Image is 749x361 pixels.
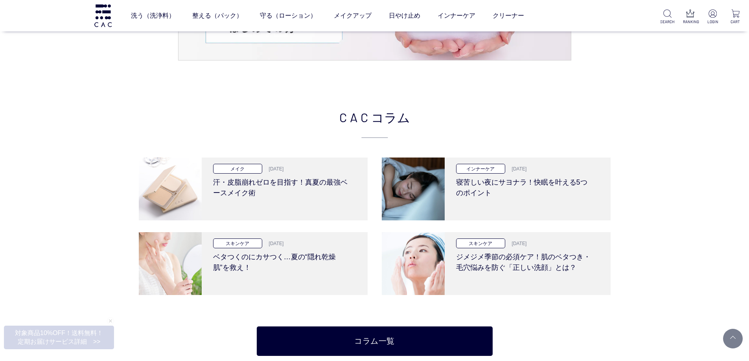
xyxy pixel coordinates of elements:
img: ジメジメ季節の必須ケア！肌のベタつき・毛穴悩みを防ぐ「正しい洗顔」とは？ [382,232,445,295]
a: LOGIN [705,9,720,25]
h3: ベタつくのにカサつく…夏の“隠れ乾燥肌”を救え！ [213,248,350,273]
p: スキンケア [456,238,505,248]
p: スキンケア [213,238,262,248]
p: インナーケア [456,164,505,174]
img: logo [93,4,113,27]
a: クリーナー [493,5,524,27]
p: RANKING [683,19,697,25]
img: 汗・皮脂崩れゼロを目指す！真夏の最強ベースメイク術 [139,158,202,220]
a: RANKING [683,9,697,25]
p: CART [728,19,743,25]
a: 寝苦しい夜にサヨナラ！快眠を叶える5つのポイント インナーケア [DATE] 寝苦しい夜にサヨナラ！快眠を叶える5つのポイント [382,158,611,220]
span: コラム [371,108,410,126]
a: ジメジメ季節の必須ケア！肌のベタつき・毛穴悩みを防ぐ「正しい洗顔」とは？ スキンケア [DATE] ジメジメ季節の必須ケア！肌のベタつき・毛穴悩みを防ぐ「正しい洗顔」とは？ [382,232,611,295]
a: SEARCH [660,9,675,25]
p: [DATE] [507,240,527,247]
a: ベタつくのにカサつく…夏の“隠れ乾燥肌”を救え！ スキンケア [DATE] ベタつくのにカサつく…夏の“隠れ乾燥肌”を救え！ [139,232,368,295]
a: 洗う（洗浄料） [131,5,175,27]
a: 守る（ローション） [260,5,317,27]
a: インナーケア [438,5,475,27]
h3: 汗・皮脂崩れゼロを目指す！真夏の最強ベースメイク術 [213,174,350,198]
p: [DATE] [507,165,527,172]
a: メイクアップ [334,5,372,27]
a: 日やけ止め [389,5,420,27]
p: SEARCH [660,19,675,25]
p: [DATE] [264,165,284,172]
p: LOGIN [705,19,720,25]
h3: ジメジメ季節の必須ケア！肌のベタつき・毛穴悩みを防ぐ「正しい洗顔」とは？ [456,248,593,273]
img: 寝苦しい夜にサヨナラ！快眠を叶える5つのポイント [382,158,445,220]
a: コラム一覧 [257,326,493,356]
p: メイク [213,164,262,174]
a: CART [728,9,743,25]
a: 整える（パック） [192,5,243,27]
h2: CAC [139,108,611,138]
img: ベタつくのにカサつく…夏の“隠れ乾燥肌”を救え！ [139,232,202,295]
p: [DATE] [264,240,284,247]
a: 汗・皮脂崩れゼロを目指す！真夏の最強ベースメイク術 メイク [DATE] 汗・皮脂崩れゼロを目指す！真夏の最強ベースメイク術 [139,158,368,220]
h3: 寝苦しい夜にサヨナラ！快眠を叶える5つのポイント [456,174,593,198]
